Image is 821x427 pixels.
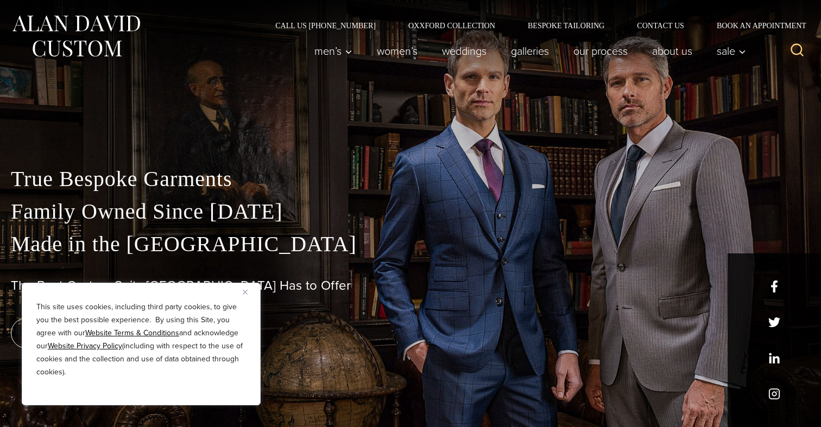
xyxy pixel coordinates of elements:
a: Book an Appointment [700,22,810,29]
span: Sale [717,46,746,56]
a: Galleries [499,40,561,62]
img: Alan David Custom [11,12,141,60]
h1: The Best Custom Suits [GEOGRAPHIC_DATA] Has to Offer [11,278,810,294]
a: About Us [640,40,705,62]
img: Close [243,290,248,295]
a: Bespoke Tailoring [511,22,621,29]
a: weddings [430,40,499,62]
a: Oxxford Collection [392,22,511,29]
span: Men’s [314,46,352,56]
a: Women’s [365,40,430,62]
button: View Search Form [784,38,810,64]
a: book an appointment [11,318,163,348]
nav: Primary Navigation [302,40,752,62]
a: Website Terms & Conditions [85,327,179,339]
a: Website Privacy Policy [48,340,122,352]
button: Close [243,285,256,298]
a: Call Us [PHONE_NUMBER] [259,22,392,29]
p: This site uses cookies, including third party cookies, to give you the best possible experience. ... [36,301,246,379]
p: True Bespoke Garments Family Owned Since [DATE] Made in the [GEOGRAPHIC_DATA] [11,163,810,260]
a: Our Process [561,40,640,62]
a: Contact Us [621,22,700,29]
nav: Secondary Navigation [259,22,810,29]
